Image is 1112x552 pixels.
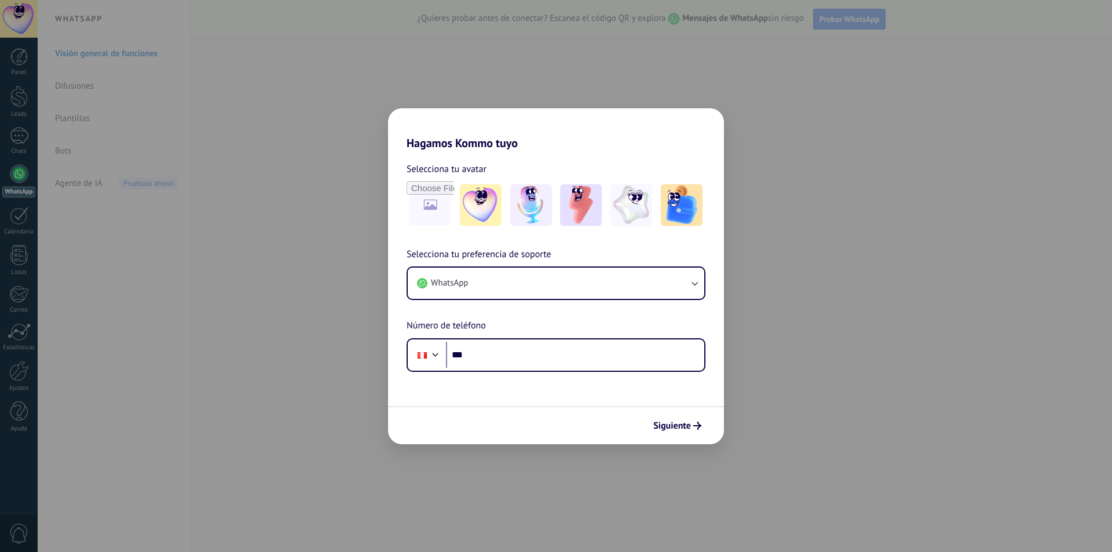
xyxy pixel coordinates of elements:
img: -3.jpeg [560,184,602,226]
span: Número de teléfono [407,319,486,334]
div: Peru: + 51 [411,343,433,367]
h2: Hagamos Kommo tuyo [388,108,724,150]
span: Siguiente [653,422,691,430]
span: Selecciona tu preferencia de soporte [407,247,551,262]
span: WhatsApp [431,277,468,289]
img: -2.jpeg [510,184,552,226]
span: Selecciona tu avatar [407,162,487,177]
button: Siguiente [648,416,707,436]
img: -5.jpeg [661,184,703,226]
img: -4.jpeg [610,184,652,226]
img: -1.jpeg [460,184,502,226]
button: WhatsApp [408,268,704,299]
